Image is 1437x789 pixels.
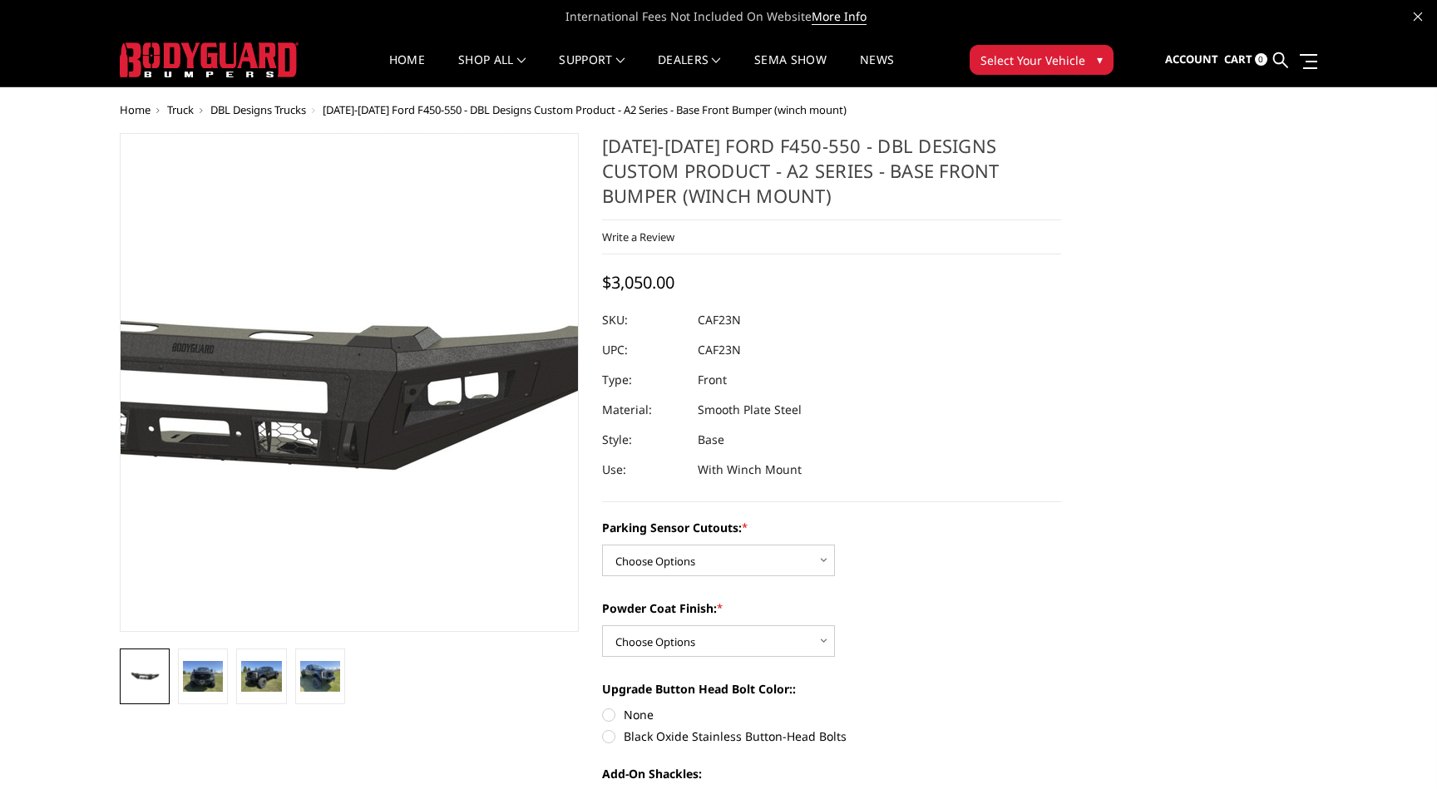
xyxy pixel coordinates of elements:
[698,305,741,335] dd: CAF23N
[120,133,579,632] a: 2023-2025 Ford F450-550 - DBL Designs Custom Product - A2 Series - Base Front Bumper (winch mount)
[1224,37,1267,82] a: Cart 0
[300,661,340,691] img: 2023-2025 Ford F450-550 - DBL Designs Custom Product - A2 Series - Base Front Bumper (winch mount)
[602,305,685,335] dt: SKU:
[658,54,721,86] a: Dealers
[602,519,1061,536] label: Parking Sensor Cutouts:
[602,599,1061,617] label: Powder Coat Finish:
[602,680,1061,698] label: Upgrade Button Head Bolt Color::
[210,102,306,117] a: DBL Designs Trucks
[559,54,625,86] a: Support
[1097,51,1103,68] span: ▾
[120,42,299,77] img: BODYGUARD BUMPERS
[602,133,1061,220] h1: [DATE]-[DATE] Ford F450-550 - DBL Designs Custom Product - A2 Series - Base Front Bumper (winch m...
[812,8,867,25] a: More Info
[980,52,1085,69] span: Select Your Vehicle
[698,395,802,425] dd: Smooth Plate Steel
[860,54,894,86] a: News
[120,102,151,117] a: Home
[1165,37,1218,82] a: Account
[602,455,685,485] dt: Use:
[602,706,1061,723] label: None
[602,425,685,455] dt: Style:
[389,54,425,86] a: Home
[602,765,1061,782] label: Add-On Shackles:
[241,661,281,691] img: 2023-2025 Ford F450-550 - DBL Designs Custom Product - A2 Series - Base Front Bumper (winch mount)
[754,54,827,86] a: SEMA Show
[458,54,526,86] a: shop all
[602,727,1061,745] label: Black Oxide Stainless Button-Head Bolts
[1224,52,1252,67] span: Cart
[602,335,685,365] dt: UPC:
[323,102,847,117] span: [DATE]-[DATE] Ford F450-550 - DBL Designs Custom Product - A2 Series - Base Front Bumper (winch m...
[698,455,802,485] dd: With Winch Mount
[602,395,685,425] dt: Material:
[698,425,724,455] dd: Base
[1255,53,1267,66] span: 0
[602,271,674,293] span: $3,050.00
[602,365,685,395] dt: Type:
[1165,52,1218,67] span: Account
[167,102,194,117] a: Truck
[125,667,165,686] img: 2023-2025 Ford F450-550 - DBL Designs Custom Product - A2 Series - Base Front Bumper (winch mount)
[698,365,727,395] dd: Front
[602,229,674,244] a: Write a Review
[970,45,1114,75] button: Select Your Vehicle
[698,335,741,365] dd: CAF23N
[183,661,223,691] img: 2023-2025 Ford F450-550 - DBL Designs Custom Product - A2 Series - Base Front Bumper (winch mount)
